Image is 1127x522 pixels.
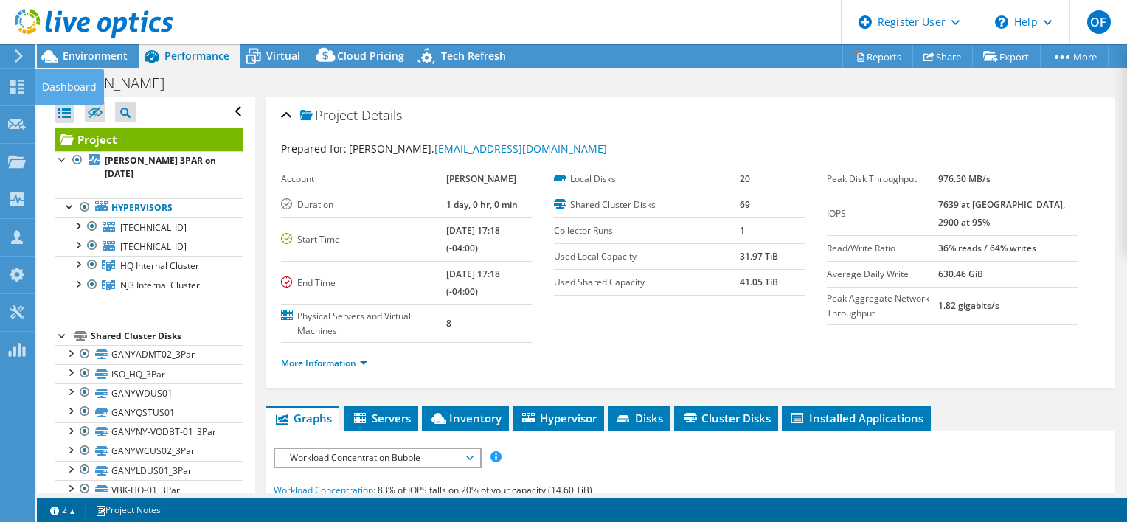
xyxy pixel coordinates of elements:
[938,198,1065,229] b: 7639 at [GEOGRAPHIC_DATA], 2900 at 95%
[266,49,300,63] span: Virtual
[352,411,411,425] span: Servers
[105,154,216,180] b: [PERSON_NAME] 3PAR on [DATE]
[789,411,923,425] span: Installed Applications
[554,249,740,264] label: Used Local Capacity
[274,484,375,496] span: Workload Concentration:
[55,198,243,217] a: Hypervisors
[40,501,86,519] a: 2
[441,49,506,63] span: Tech Refresh
[554,275,740,290] label: Used Shared Capacity
[446,198,518,211] b: 1 day, 0 hr, 0 min
[281,276,446,290] label: End Time
[938,268,983,280] b: 630.46 GiB
[615,411,663,425] span: Disks
[120,240,187,253] span: [TECHNICAL_ID]
[740,173,750,185] b: 20
[995,15,1008,29] svg: \n
[55,345,243,364] a: GANYADMT02_3Par
[1087,10,1111,34] span: OF
[740,250,778,262] b: 31.97 TiB
[827,241,938,256] label: Read/Write Ratio
[281,198,446,212] label: Duration
[164,49,229,63] span: Performance
[85,501,171,519] a: Project Notes
[55,383,243,403] a: GANYWDUS01
[938,242,1036,254] b: 36% reads / 64% writes
[55,480,243,499] a: VBK-HQ-01_3Par
[446,268,500,298] b: [DATE] 17:18 (-04:00)
[281,309,446,338] label: Physical Servers and Virtual Machines
[55,422,243,442] a: GANYNY-VODBT-01_3Par
[281,357,367,369] a: More Information
[120,260,199,272] span: HQ Internal Cluster
[554,223,740,238] label: Collector Runs
[434,142,607,156] a: [EMAIL_ADDRESS][DOMAIN_NAME]
[554,198,740,212] label: Shared Cluster Disks
[120,221,187,234] span: [TECHNICAL_ID]
[740,276,778,288] b: 41.05 TiB
[827,206,938,221] label: IOPS
[55,217,243,237] a: [TECHNICAL_ID]
[281,232,446,247] label: Start Time
[91,327,243,345] div: Shared Cluster Disks
[48,75,187,91] h1: [PERSON_NAME]
[55,403,243,422] a: GANYQSTUS01
[63,49,128,63] span: Environment
[827,172,938,187] label: Peak Disk Throughput
[55,256,243,275] a: HQ Internal Cluster
[740,224,745,237] b: 1
[740,198,750,211] b: 69
[972,45,1041,68] a: Export
[938,299,999,312] b: 1.82 gigabits/s
[55,276,243,295] a: NJ3 Internal Cluster
[120,279,200,291] span: NJ3 Internal Cluster
[827,291,938,321] label: Peak Aggregate Network Throughput
[554,172,740,187] label: Local Disks
[446,173,516,185] b: [PERSON_NAME]
[349,142,607,156] span: [PERSON_NAME],
[1040,45,1109,68] a: More
[378,484,592,496] span: 83% of IOPS falls on 20% of your capacity (14.60 TiB)
[842,45,913,68] a: Reports
[827,267,938,282] label: Average Daily Write
[682,411,771,425] span: Cluster Disks
[55,151,243,184] a: [PERSON_NAME] 3PAR on [DATE]
[274,411,332,425] span: Graphs
[446,224,500,254] b: [DATE] 17:18 (-04:00)
[446,317,451,330] b: 8
[938,173,991,185] b: 976.50 MB/s
[281,172,446,187] label: Account
[55,128,243,151] a: Project
[300,108,358,123] span: Project
[912,45,973,68] a: Share
[55,461,243,480] a: GANYLDUS01_3Par
[282,449,472,467] span: Workload Concentration Bubble
[281,142,347,156] label: Prepared for:
[35,69,104,105] div: Dashboard
[429,411,502,425] span: Inventory
[361,106,402,124] span: Details
[55,442,243,461] a: GANYWCUS02_3Par
[520,411,597,425] span: Hypervisor
[55,237,243,256] a: [TECHNICAL_ID]
[337,49,404,63] span: Cloud Pricing
[55,364,243,383] a: ISO_HQ_3Par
